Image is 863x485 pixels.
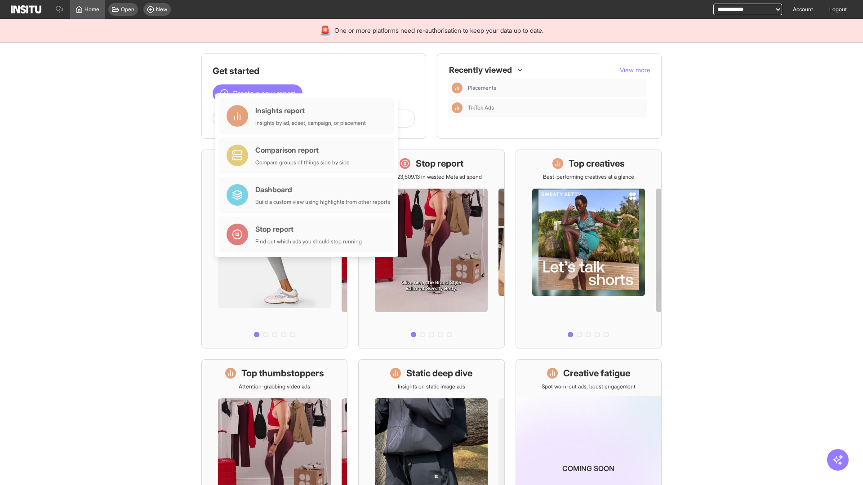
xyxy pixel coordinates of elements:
[516,150,662,348] a: Top creativesBest-performing creatives at a glance
[255,159,350,166] div: Compare groups of things side by side
[468,104,643,111] span: TikTok Ads
[358,150,504,348] a: Stop reportSave £23,509.13 in wasted Meta ad spend
[255,198,390,206] div: Build a custom view using highlights from other reports
[213,65,415,77] h1: Get started
[11,5,41,13] img: Logo
[241,367,324,379] h1: Top thumbstoppers
[416,157,463,170] h1: Stop report
[121,6,134,13] span: Open
[255,119,366,127] div: Insights by ad, adset, campaign, or placement
[620,66,650,75] button: View more
[213,84,302,102] button: Create a new report
[468,84,643,92] span: Placements
[468,84,496,92] span: Placements
[156,6,167,13] span: New
[255,145,350,155] div: Comparison report
[255,238,362,245] div: Find out which ads you should stop running
[398,383,465,390] p: Insights on static image ads
[255,105,366,116] div: Insights report
[85,6,99,13] span: Home
[334,26,543,35] span: One or more platforms need re-authorisation to keep your data up to date.
[255,224,362,234] div: Stop report
[569,157,625,170] h1: Top creatives
[320,24,331,37] div: 🚨
[239,383,310,390] p: Attention-grabbing video ads
[452,102,463,113] div: Insights
[543,173,634,181] p: Best-performing creatives at a glance
[381,173,482,181] p: Save £23,509.13 in wasted Meta ad spend
[232,88,295,99] span: Create a new report
[406,367,472,379] h1: Static deep dive
[452,83,463,93] div: Insights
[468,104,494,111] span: TikTok Ads
[620,66,650,74] span: View more
[201,150,347,348] a: What's live nowSee all active ads instantly
[255,184,390,195] div: Dashboard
